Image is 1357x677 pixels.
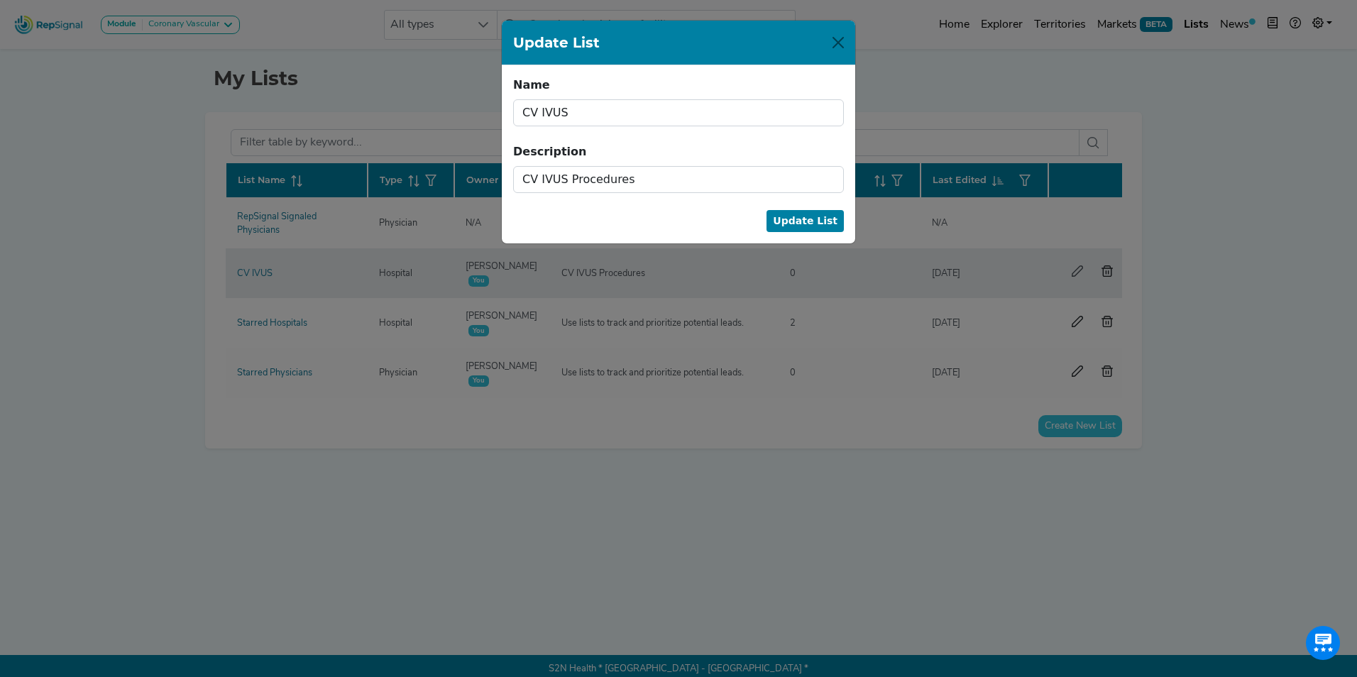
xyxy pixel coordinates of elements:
[513,166,844,193] input: List description ...
[513,32,600,53] h1: Update List
[827,31,850,54] button: Close
[513,99,844,126] input: List name ...
[513,77,550,94] label: Name
[513,143,586,160] label: Description
[767,210,844,232] button: Update List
